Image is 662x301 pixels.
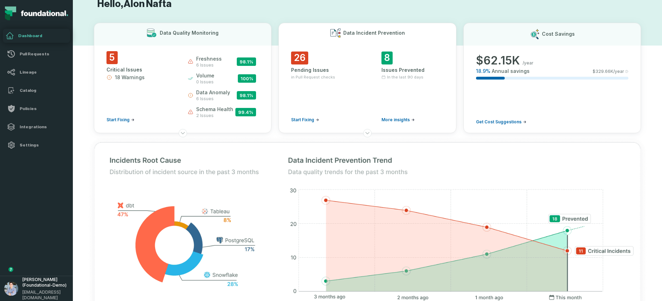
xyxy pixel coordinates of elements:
[476,119,522,125] span: Get Cost Suggestions
[523,60,533,66] span: /year
[291,52,308,64] span: 26
[196,72,214,79] span: volume
[476,119,526,125] a: Get Cost Suggestions
[22,289,69,301] span: alon@foundational.io
[291,117,319,123] a: Start Fixing
[196,62,222,68] span: 6 issues
[291,67,353,74] div: Pending Issues
[20,69,66,75] h4: Lineage
[20,106,66,111] h4: Policies
[196,106,233,113] span: schema health
[492,68,530,75] span: Annual savings
[381,117,410,123] span: More insights
[3,120,70,134] a: Integrations
[381,52,393,64] span: 8
[476,68,490,75] span: 18.9 %
[381,67,444,74] div: Issues Prevented
[106,66,175,73] div: Critical Issues
[20,142,66,148] h4: Settings
[278,23,456,133] button: Data Incident Prevention26Pending Issuesin Pull Request checksStart Fixing8Issues PreventedIn the...
[106,51,118,64] span: 5
[3,83,70,97] a: Catalog
[106,117,130,123] span: Start Fixing
[20,124,66,130] h4: Integrations
[115,74,145,81] span: 18 Warnings
[18,33,67,39] h4: Dashboard
[106,117,135,123] a: Start Fixing
[3,65,70,79] a: Lineage
[3,29,70,43] a: Dashboard
[343,29,405,36] h3: Data Incident Prevention
[3,47,70,61] a: Pull Requests
[3,102,70,116] a: Policies
[4,282,18,296] img: avatar of Alon Nafta
[476,54,520,68] span: $ 62.15K
[196,113,233,118] span: 2 issues
[196,96,230,102] span: 6 issues
[3,138,70,152] a: Settings
[20,51,66,57] h4: Pull Requests
[235,108,256,116] span: 99.4 %
[196,55,222,62] span: freshness
[8,266,14,273] div: Tooltip anchor
[463,23,641,133] button: Cost Savings$62.15K/year18.9%Annual savings$329.66K/yearGet Cost Suggestions
[381,117,415,123] a: More insights
[22,277,69,288] span: Alon Nafta (Foundational-Demo)
[238,74,256,83] span: 100 %
[196,79,214,85] span: 0 issues
[387,74,423,80] span: In the last 90 days
[20,88,66,93] h4: Catalog
[291,74,335,80] span: in Pull Request checks
[593,69,624,74] span: $ 329.66K /year
[94,23,271,133] button: Data Quality Monitoring5Critical Issues18 WarningsStart Fixingfreshness6 issues98.1%volume0 issue...
[160,29,219,36] h3: Data Quality Monitoring
[291,117,314,123] span: Start Fixing
[542,30,575,37] h3: Cost Savings
[237,57,256,66] span: 98.1 %
[237,91,256,100] span: 98.1 %
[196,89,230,96] span: data anomaly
